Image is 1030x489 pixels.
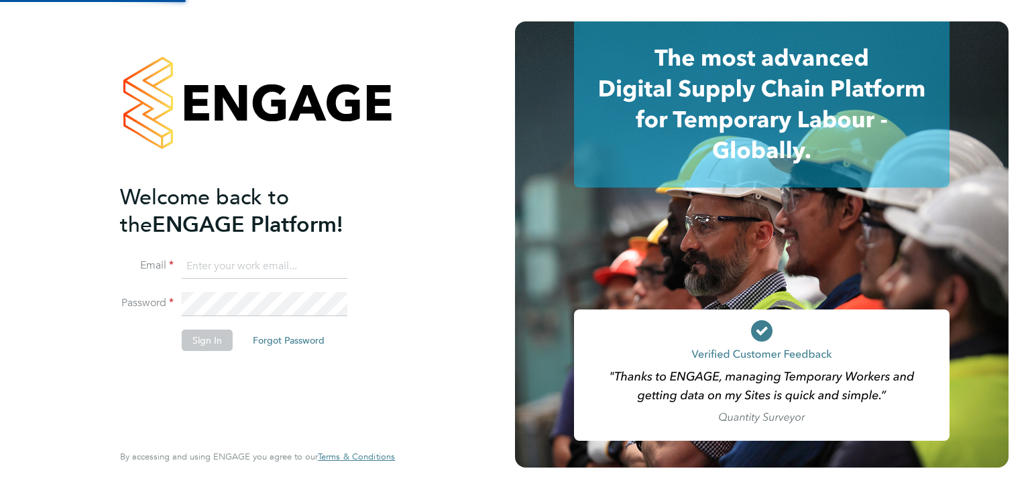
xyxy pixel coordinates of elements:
button: Forgot Password [242,330,335,351]
span: Welcome back to the [120,184,289,238]
label: Password [120,296,174,310]
label: Email [120,259,174,273]
span: By accessing and using ENGAGE you agree to our [120,451,395,462]
span: Terms & Conditions [318,451,395,462]
button: Sign In [182,330,233,351]
input: Enter your work email... [182,255,347,279]
a: Terms & Conditions [318,451,395,462]
h2: ENGAGE Platform! [120,184,382,238]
